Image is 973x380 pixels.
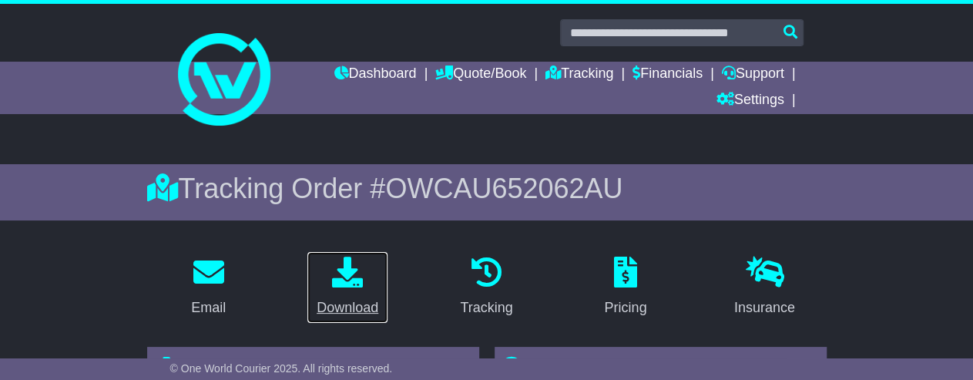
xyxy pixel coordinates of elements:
[632,62,703,88] a: Financials
[724,251,805,324] a: Insurance
[435,62,526,88] a: Quote/Book
[147,172,827,205] div: Tracking Order #
[722,62,784,88] a: Support
[460,298,512,318] div: Tracking
[317,298,378,318] div: Download
[604,298,646,318] div: Pricing
[545,62,613,88] a: Tracking
[170,362,393,375] span: © One World Courier 2025. All rights reserved.
[594,251,656,324] a: Pricing
[334,62,416,88] a: Dashboard
[181,251,236,324] a: Email
[307,251,388,324] a: Download
[385,173,622,204] span: OWCAU652062AU
[450,251,522,324] a: Tracking
[734,298,795,318] div: Insurance
[191,298,226,318] div: Email
[716,88,784,114] a: Settings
